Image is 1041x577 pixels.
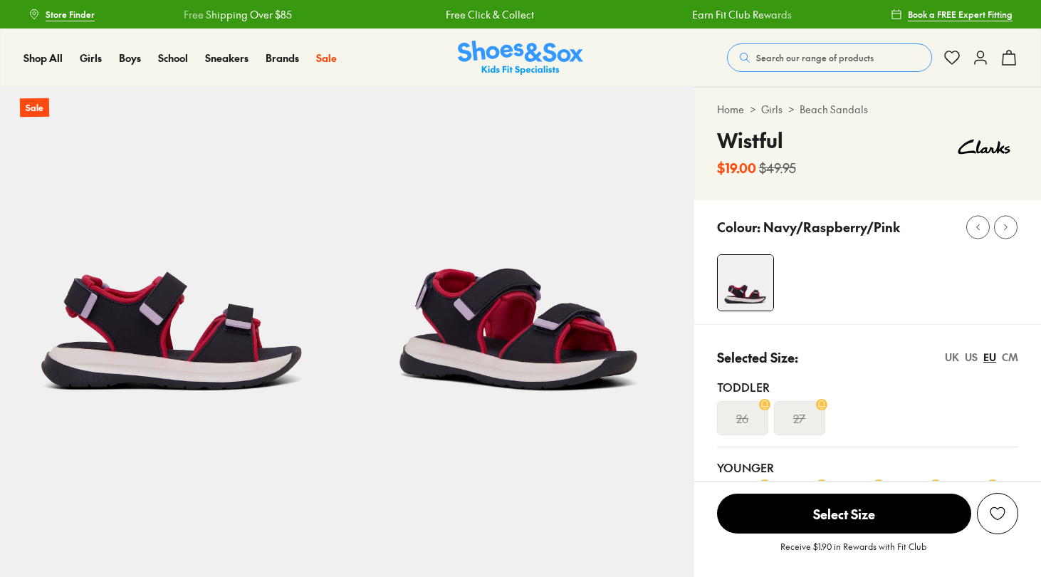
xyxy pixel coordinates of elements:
[761,102,783,117] a: Girls
[23,51,63,66] a: Shop All
[717,348,798,367] p: Selected Size:
[965,350,978,365] div: US
[28,1,95,27] a: Store Finder
[800,102,868,117] a: Beach Sandals
[717,217,760,236] p: Colour:
[763,217,900,236] p: Navy/Raspberry/Pink
[950,125,1018,168] img: Vendor logo
[158,51,188,66] a: School
[718,255,773,311] img: 4-472116_1
[46,8,95,21] span: Store Finder
[756,51,874,64] span: Search our range of products
[945,350,959,365] div: UK
[759,158,796,177] s: $49.95
[316,51,337,66] a: Sale
[446,7,534,22] a: Free Click & Collect
[1002,350,1018,365] div: CM
[780,540,926,566] p: Receive $1.90 in Rewards with Fit Club
[458,41,583,76] img: SNS_Logo_Responsive.svg
[793,410,805,427] s: 27
[717,102,744,117] a: Home
[727,43,932,72] button: Search our range of products
[347,87,694,434] img: 5-472117_1
[983,350,996,365] div: EU
[736,410,748,427] s: 26
[717,158,756,177] b: $19.00
[80,51,102,66] a: Girls
[20,98,49,118] p: Sale
[692,7,792,22] a: Earn Fit Club Rewards
[458,41,583,76] a: Shoes & Sox
[717,102,1018,117] div: > >
[717,494,971,534] span: Select Size
[205,51,249,66] a: Sneakers
[119,51,141,66] a: Boys
[717,493,971,534] button: Select Size
[184,7,292,22] a: Free Shipping Over $85
[717,125,796,155] h4: Wistful
[717,459,1018,476] div: Younger
[717,378,1018,395] div: Toddler
[977,493,1018,534] button: Add to Wishlist
[908,8,1013,21] span: Book a FREE Expert Fitting
[266,51,299,66] a: Brands
[891,1,1013,27] a: Book a FREE Expert Fitting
